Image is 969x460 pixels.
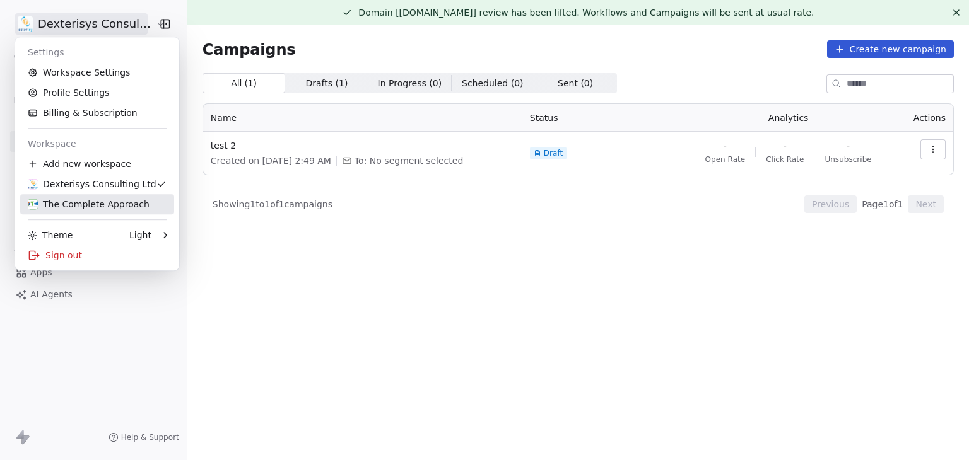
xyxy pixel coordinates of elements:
[28,198,150,210] div: The Complete Approach
[20,245,174,265] div: Sign out
[20,62,174,83] a: Workspace Settings
[20,83,174,103] a: Profile Settings
[20,103,174,123] a: Billing & Subscription
[20,154,174,174] div: Add new workspace
[20,42,174,62] div: Settings
[28,178,156,190] div: Dexterisys Consulting Ltd
[28,179,38,189] img: Dexter%20Logo.jpg
[28,199,38,209] img: logo-final.jpg
[28,229,73,241] div: Theme
[20,134,174,154] div: Workspace
[129,229,151,241] div: Light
